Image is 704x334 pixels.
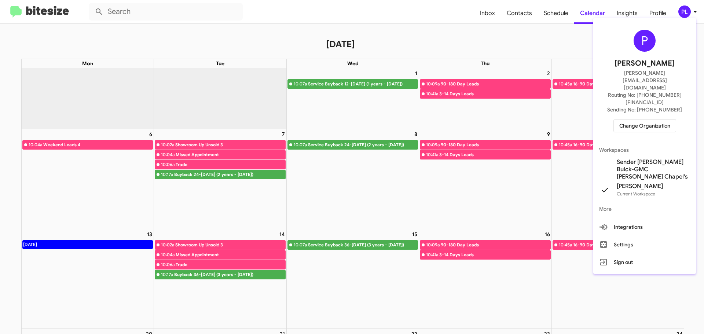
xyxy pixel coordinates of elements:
[593,218,696,236] button: Integrations
[607,106,682,113] span: Sending No: [PHONE_NUMBER]
[593,200,696,218] span: More
[617,191,655,197] span: Current Workspace
[619,120,670,132] span: Change Organization
[593,253,696,271] button: Sign out
[593,141,696,159] span: Workspaces
[602,69,687,91] span: [PERSON_NAME][EMAIL_ADDRESS][DOMAIN_NAME]
[593,236,696,253] button: Settings
[617,158,690,180] span: Sender [PERSON_NAME] Buick-GMC [PERSON_NAME] Chapel's
[602,91,687,106] span: Routing No: [PHONE_NUMBER][FINANCIAL_ID]
[617,183,663,190] span: [PERSON_NAME]
[615,58,675,69] span: [PERSON_NAME]
[613,119,676,132] button: Change Organization
[634,30,656,52] div: P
